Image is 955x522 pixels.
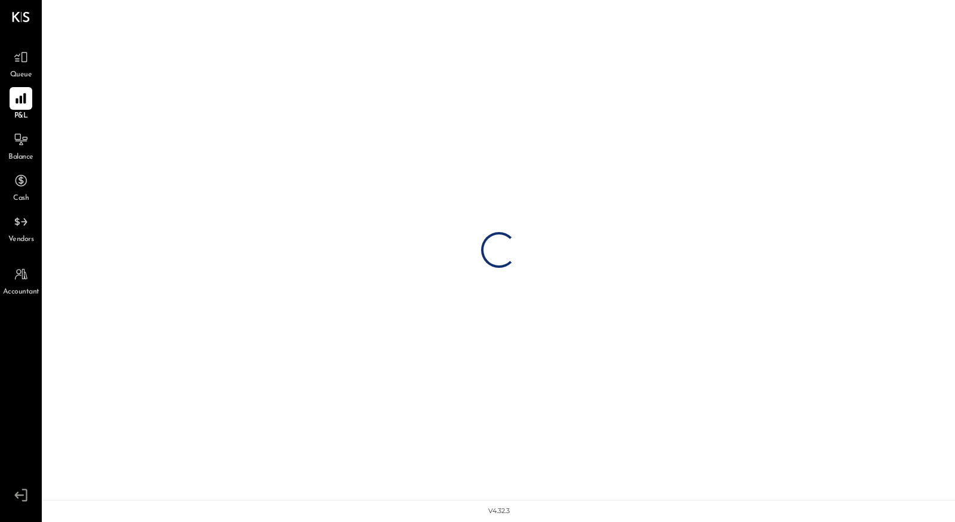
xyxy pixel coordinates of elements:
[488,506,510,516] div: v 4.32.3
[1,46,41,81] a: Queue
[3,287,39,298] span: Accountant
[1,128,41,163] a: Balance
[1,169,41,204] a: Cash
[1,263,41,298] a: Accountant
[10,70,32,81] span: Queue
[13,193,29,204] span: Cash
[14,111,28,122] span: P&L
[8,152,33,163] span: Balance
[1,211,41,245] a: Vendors
[8,234,34,245] span: Vendors
[1,87,41,122] a: P&L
